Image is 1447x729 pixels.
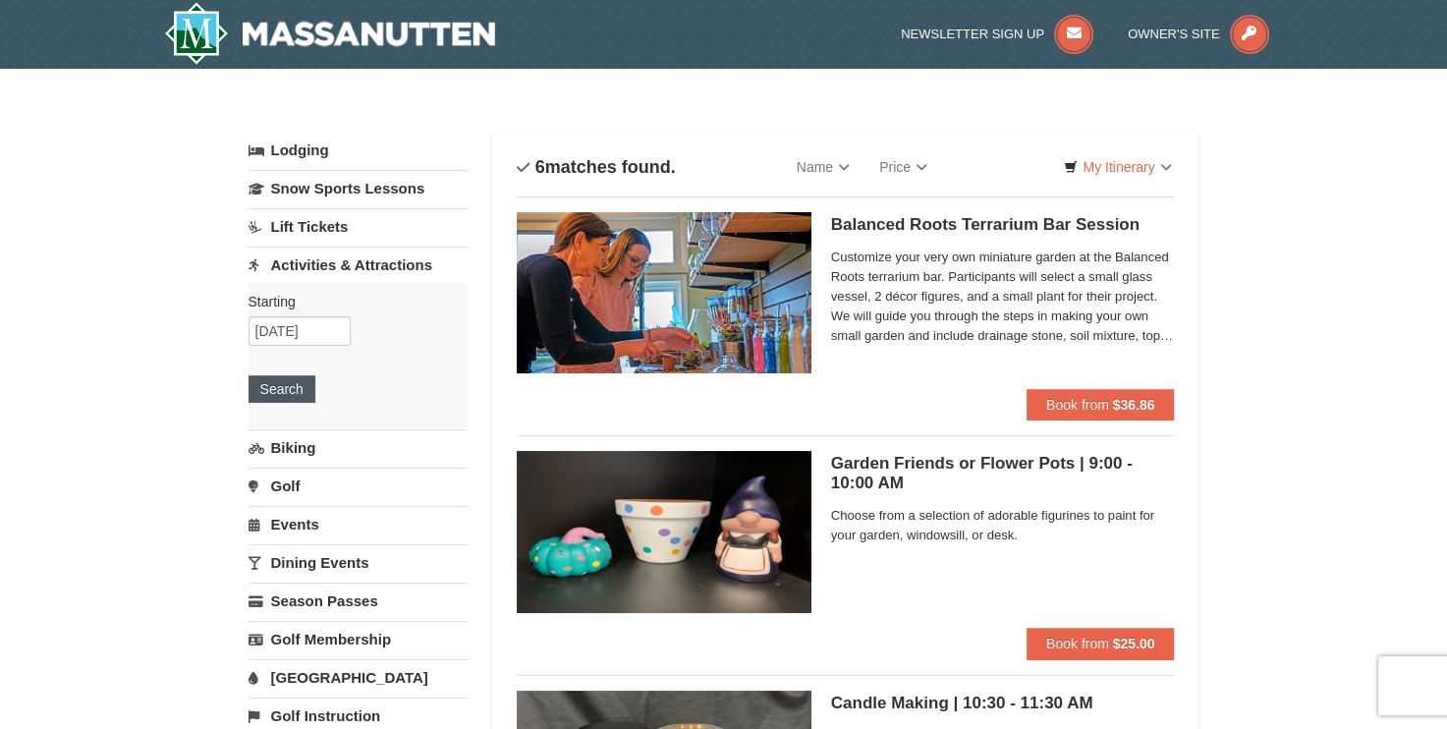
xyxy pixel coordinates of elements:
[249,133,468,168] a: Lodging
[249,621,468,657] a: Golf Membership
[249,208,468,245] a: Lift Tickets
[164,2,496,65] img: Massanutten Resort Logo
[164,2,496,65] a: Massanutten Resort
[831,215,1175,235] h5: Balanced Roots Terrarium Bar Session
[517,212,811,373] img: 18871151-30-393e4332.jpg
[901,27,1044,41] span: Newsletter Sign Up
[1128,27,1220,41] span: Owner's Site
[831,248,1175,346] span: Customize your very own miniature garden at the Balanced Roots terrarium bar. Participants will s...
[864,147,942,187] a: Price
[517,451,811,612] img: 6619869-1483-111bd47b.jpg
[535,157,545,177] span: 6
[1027,628,1175,659] button: Book from $25.00
[249,375,315,403] button: Search
[831,694,1175,713] h5: Candle Making | 10:30 - 11:30 AM
[249,544,468,581] a: Dining Events
[249,468,468,504] a: Golf
[249,506,468,542] a: Events
[782,147,864,187] a: Name
[1046,636,1109,651] span: Book from
[1051,152,1184,182] a: My Itinerary
[831,454,1175,493] h5: Garden Friends or Flower Pots | 9:00 - 10:00 AM
[1128,27,1269,41] a: Owner's Site
[831,506,1175,545] span: Choose from a selection of adorable figurines to paint for your garden, windowsill, or desk.
[1113,636,1155,651] strong: $25.00
[1113,397,1155,413] strong: $36.86
[1046,397,1109,413] span: Book from
[249,429,468,466] a: Biking
[249,659,468,696] a: [GEOGRAPHIC_DATA]
[249,292,453,311] label: Starting
[249,247,468,283] a: Activities & Attractions
[249,170,468,206] a: Snow Sports Lessons
[249,583,468,619] a: Season Passes
[901,27,1093,41] a: Newsletter Sign Up
[1027,389,1175,421] button: Book from $36.86
[517,157,676,177] h4: matches found.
